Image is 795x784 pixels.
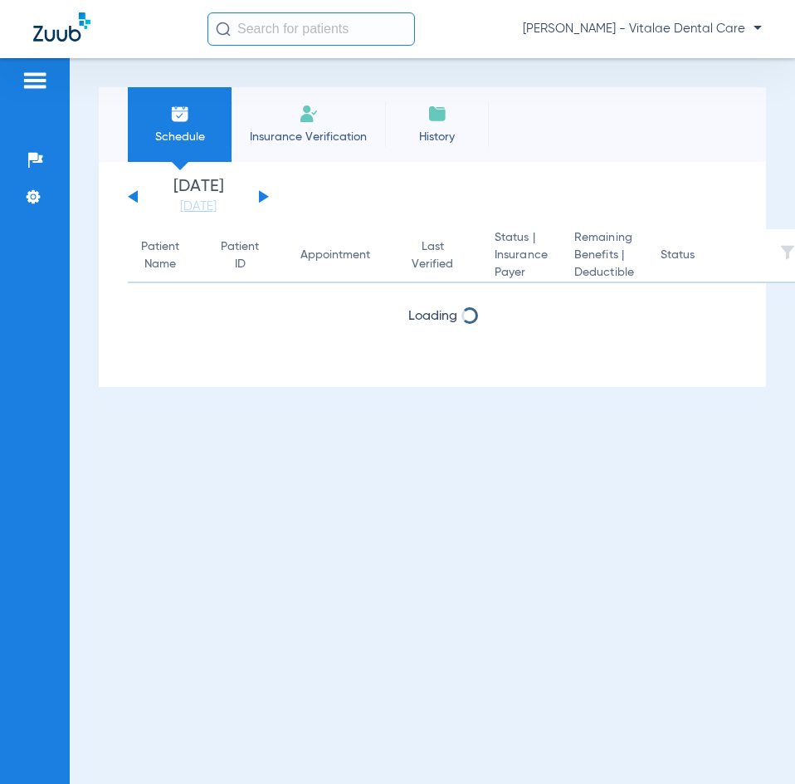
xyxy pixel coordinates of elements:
th: Remaining Benefits | [561,229,647,283]
div: Last Verified [412,238,468,273]
div: Appointment [300,247,370,264]
div: Patient Name [141,238,194,273]
th: Status [647,229,759,283]
img: Manual Insurance Verification [299,104,319,124]
a: [DATE] [149,198,248,215]
span: Insurance Verification [244,129,373,145]
span: [PERSON_NAME] - Vitalae Dental Care [523,21,762,37]
th: Status | [481,229,561,283]
span: Deductible [574,264,634,282]
img: Search Icon [216,22,231,37]
div: Patient ID [221,238,274,273]
div: Patient Name [141,238,179,273]
div: Patient ID [221,238,259,273]
img: Zuub Logo [33,12,90,42]
img: Schedule [170,104,190,124]
span: History [397,129,476,145]
span: Schedule [140,129,219,145]
input: Search for patients [207,12,415,46]
li: [DATE] [149,179,248,215]
div: Appointment [300,247,385,264]
div: Last Verified [412,238,453,273]
span: Insurance Payer [495,247,548,282]
img: History [427,104,447,124]
span: Loading [408,310,457,323]
img: hamburger-icon [22,71,48,91]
